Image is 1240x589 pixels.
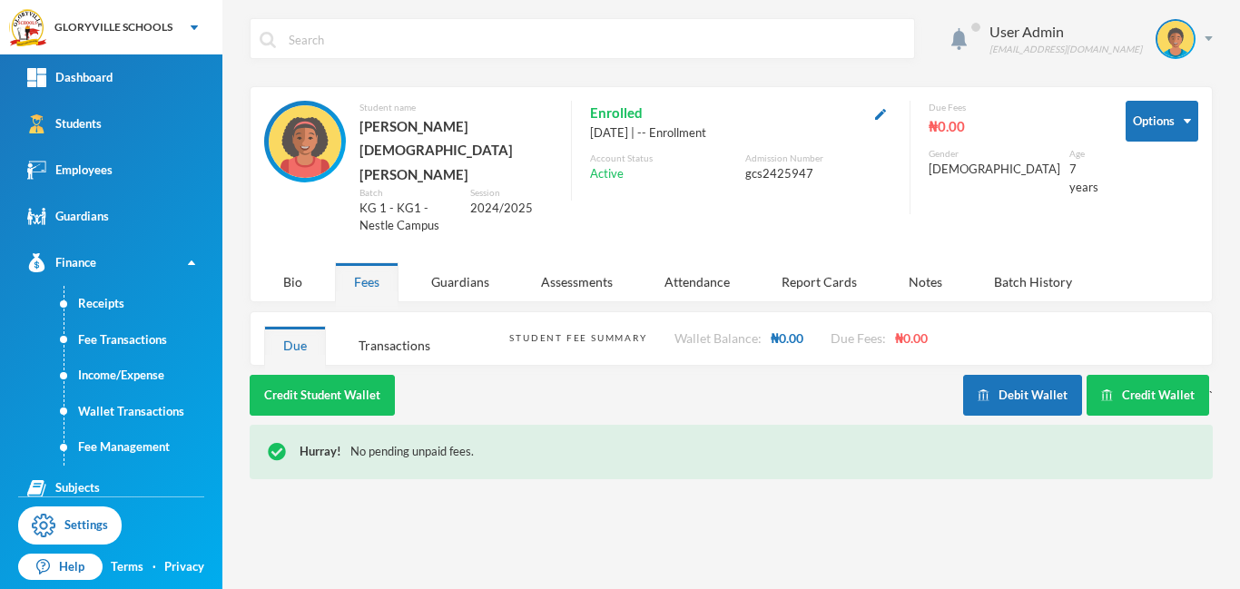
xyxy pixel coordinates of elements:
a: Privacy [164,558,204,576]
div: 7 years [1069,161,1098,196]
div: · [153,558,156,576]
div: Account Status [590,152,736,165]
div: Subjects [27,479,100,498]
div: Guardians [412,262,508,301]
div: Fees [335,262,399,301]
img: ! [268,443,286,461]
a: Wallet Transactions [64,394,222,430]
div: Student name [359,101,553,114]
button: Credit Student Wallet [250,375,395,416]
input: Search [287,19,905,60]
div: Due Fees [929,101,1098,114]
a: Terms [111,558,143,576]
div: Student Fee Summary [509,331,646,345]
div: Batch History [975,262,1091,301]
div: ₦0.00 [929,114,1098,138]
div: User Admin [989,21,1142,43]
div: Batch [359,186,457,200]
div: Guardians [27,207,109,226]
button: Credit Wallet [1087,375,1209,416]
span: ₦0.00 [895,330,928,346]
div: ` [963,375,1213,416]
img: search [260,32,276,48]
div: Finance [27,253,96,272]
div: Attendance [645,262,749,301]
span: ₦0.00 [771,330,803,346]
span: Wallet Balance: [674,330,762,346]
div: Report Cards [763,262,876,301]
span: Hurray! [300,444,341,458]
div: Students [27,114,102,133]
a: Fee Management [64,429,222,466]
div: Age [1069,147,1098,161]
div: Bio [264,262,321,301]
div: [EMAIL_ADDRESS][DOMAIN_NAME] [989,43,1142,56]
a: Income/Expense [64,358,222,394]
img: STUDENT [269,105,341,178]
div: Notes [890,262,961,301]
button: Options [1126,101,1198,142]
div: KG 1 - KG1 - Nestle Campus [359,200,457,235]
div: Transactions [340,326,449,365]
button: Edit [870,103,891,123]
a: Settings [18,506,122,545]
div: Session [470,186,553,200]
div: [DEMOGRAPHIC_DATA] [929,161,1060,179]
div: Due [264,326,326,365]
div: Admission Number [745,152,891,165]
a: Fee Transactions [64,322,222,358]
span: Due Fees: [831,330,886,346]
div: Dashboard [27,68,113,87]
a: Help [18,554,103,581]
div: [DATE] | -- Enrollment [590,124,891,142]
div: Assessments [522,262,632,301]
span: Enrolled [590,101,643,124]
div: Employees [27,161,113,180]
span: Active [590,165,624,183]
img: logo [10,10,46,46]
img: STUDENT [1157,21,1194,57]
div: Gender [929,147,1060,161]
div: [PERSON_NAME][DEMOGRAPHIC_DATA] [PERSON_NAME] [359,114,553,186]
a: Receipts [64,286,222,322]
button: Debit Wallet [963,375,1082,416]
div: No pending unpaid fees. [300,443,1195,461]
div: 2024/2025 [470,200,553,218]
div: GLORYVILLE SCHOOLS [54,19,172,35]
div: gcs2425947 [745,165,891,183]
